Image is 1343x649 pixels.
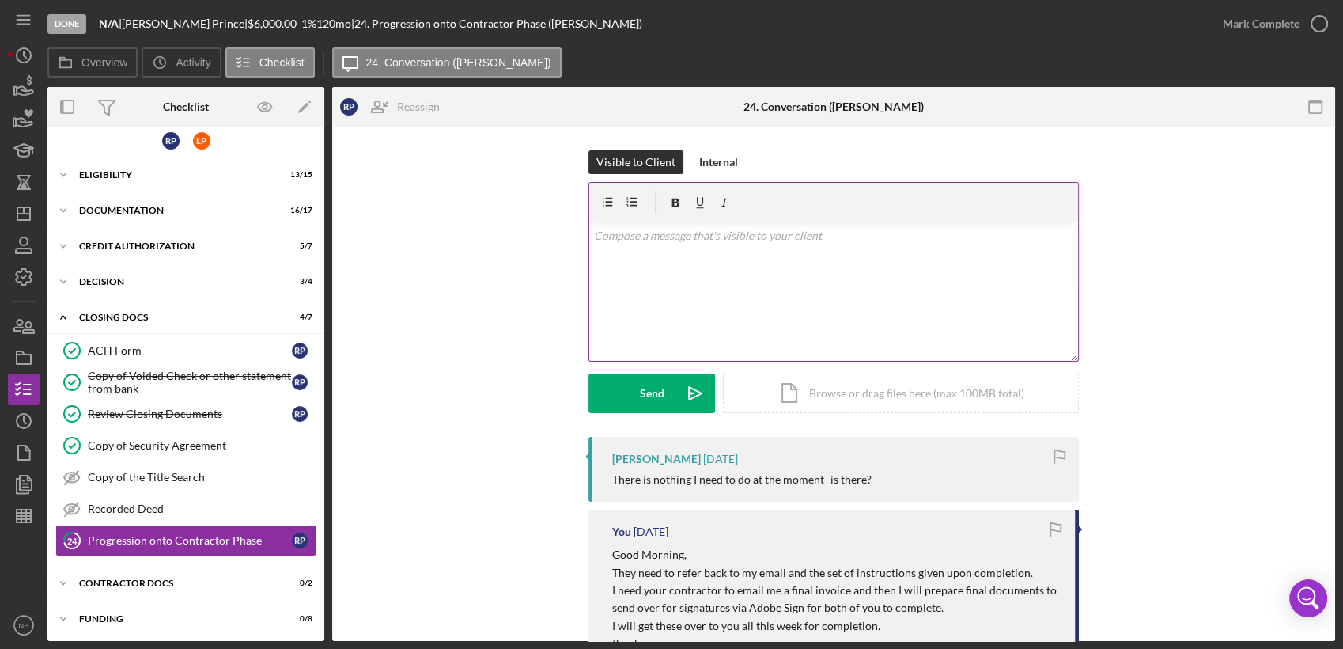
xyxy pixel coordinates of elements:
[284,170,312,180] div: 13 / 15
[79,313,273,322] div: CLOSING DOCS
[225,47,315,78] button: Checklist
[47,47,138,78] button: Overview
[193,132,210,150] div: L P
[47,14,86,34] div: Done
[122,17,248,30] div: [PERSON_NAME] Prince |
[88,370,292,395] div: Copy of Voided Check or other statement from bank
[55,493,316,525] a: Recorded Deed
[79,206,273,215] div: Documentation
[316,17,351,30] div: 120 mo
[596,150,675,174] div: Visible to Client
[79,614,273,624] div: Funding
[634,526,668,538] time: 2025-08-11 11:24
[88,408,292,420] div: Review Closing Documents
[332,91,456,123] button: RPReassign
[743,101,924,113] div: 24. Conversation ([PERSON_NAME])
[18,621,28,630] text: NB
[366,56,551,69] label: 24. Conversation ([PERSON_NAME])
[162,132,180,150] div: R P
[703,453,738,465] time: 2025-08-25 21:02
[340,98,358,116] div: R P
[612,617,1059,635] p: I will get these over to you all this week for completion.
[142,47,221,78] button: Activity
[284,579,312,588] div: 0 / 2
[55,430,316,461] a: Copy of Security Agreement
[81,56,127,69] label: Overview
[292,343,308,359] div: R P
[1289,579,1327,617] div: Open Intercom Messenger
[79,170,273,180] div: Eligibility
[284,241,312,251] div: 5 / 7
[397,91,440,123] div: Reassign
[612,473,872,486] div: There is nothing I need to do at the moment -is there?
[292,533,308,548] div: R P
[351,17,642,30] div: | 24. Progression onto Contractor Phase ([PERSON_NAME])
[612,582,1059,617] p: I need your contractor to email me a final invoice and then I will prepare final documents to sen...
[99,17,119,30] b: N/A
[699,150,738,174] div: Internal
[588,150,683,174] button: Visible to Client
[259,56,305,69] label: Checklist
[284,313,312,322] div: 4 / 7
[88,503,316,515] div: Recorded Deed
[88,344,292,357] div: ACH Form
[8,609,40,641] button: NB
[176,56,210,69] label: Activity
[88,439,316,452] div: Copy of Security Agreement
[55,398,316,430] a: Review Closing DocumentsRP
[55,366,316,398] a: Copy of Voided Check or other statement from bankRP
[691,150,746,174] button: Internal
[640,374,664,413] div: Send
[88,534,292,547] div: Progression onto Contractor Phase
[284,614,312,624] div: 0 / 8
[79,579,273,588] div: Contractor Docs
[55,461,316,493] a: Copy of the Title Search
[55,525,316,556] a: 24Progression onto Contractor PhaseRP
[284,277,312,287] div: 3 / 4
[67,535,78,545] tspan: 24
[163,101,209,113] div: Checklist
[79,241,273,251] div: CREDIT AUTHORIZATION
[292,374,308,390] div: R P
[79,277,273,287] div: Decision
[612,546,1059,564] p: Good Morning,
[99,17,122,30] div: |
[588,374,715,413] button: Send
[55,335,316,366] a: ACH FormRP
[612,453,701,465] div: [PERSON_NAME]
[1223,8,1299,40] div: Mark Complete
[292,406,308,422] div: R P
[1207,8,1335,40] button: Mark Complete
[332,47,562,78] button: 24. Conversation ([PERSON_NAME])
[248,17,301,30] div: $6,000.00
[301,17,316,30] div: 1 %
[612,564,1059,582] p: They need to refer back to my email and the set of instructions given upon completion.
[284,206,312,215] div: 16 / 17
[612,526,631,538] div: You
[88,471,316,484] div: Copy of the Title Search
